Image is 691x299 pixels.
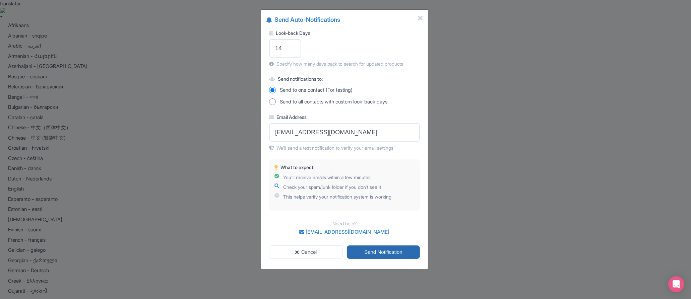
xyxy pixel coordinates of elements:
[274,165,415,170] h6: What to expect:
[283,183,381,191] span: Check your spam/junk folder if you don't see it
[269,98,276,105] input: Send to all contacts with custom look-back days
[283,174,371,181] span: You'll receive emails within a few minutes
[266,15,340,24] h4: Send Auto-Notifications
[269,220,420,227] p: Need help?
[280,98,387,106] span: Send to all contacts with custom look-back days
[269,245,343,259] button: Cancel
[668,276,684,292] div: Open Intercom Messenger
[300,229,390,235] a: [EMAIL_ADDRESS][DOMAIN_NAME]
[269,75,420,82] label: Send notifications to:
[418,15,423,23] button: Close
[283,193,391,200] span: This helps verify your notification system is working
[269,123,420,142] input: Enter email to receive test notification
[269,87,276,93] input: Send to one contact (For testing)
[280,86,353,94] span: Send to one contact (For testing)
[347,245,420,259] input: Send Notification
[269,60,420,67] p: Specify how many days back to search for updated products
[269,114,420,121] label: Email Address
[269,29,420,36] label: Look-back Days
[269,144,420,151] p: We'll send a test notification to verify your email settings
